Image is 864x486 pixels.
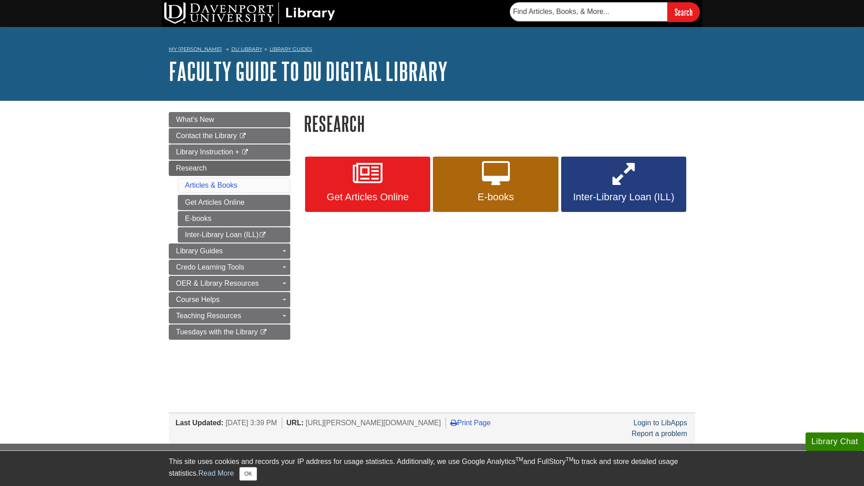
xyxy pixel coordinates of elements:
[306,419,441,427] span: [URL][PERSON_NAME][DOMAIN_NAME]
[169,43,695,58] nav: breadcrumb
[169,45,222,53] a: My [PERSON_NAME]
[176,279,259,287] span: OER & Library Resources
[169,112,290,340] div: Guide Page Menu
[169,144,290,160] a: Library Instruction +
[169,276,290,291] a: OER & Library Resources
[178,195,290,210] a: Get Articles Online
[169,112,290,127] a: What's New
[169,128,290,144] a: Contact the Library
[198,469,234,477] a: Read More
[169,260,290,275] a: Credo Learning Tools
[176,164,207,172] span: Research
[312,191,423,203] span: Get Articles Online
[450,419,491,427] a: Print Page
[270,46,312,52] a: Library Guides
[176,116,214,123] span: What's New
[805,432,864,451] button: Library Chat
[239,467,257,481] button: Close
[433,157,558,212] a: E-books
[169,57,448,85] a: Faculty Guide to DU Digital Library
[175,419,224,427] span: Last Updated:
[176,148,239,156] span: Library Instruction +
[185,181,237,189] a: Articles & Books
[169,324,290,340] a: Tuesdays with the Library
[561,157,686,212] a: Inter-Library Loan (ILL)
[169,243,290,259] a: Library Guides
[515,456,523,463] sup: TM
[440,191,551,203] span: E-books
[304,112,695,135] h1: Research
[667,2,700,22] input: Search
[178,227,290,243] a: Inter-Library Loan (ILL)
[634,419,687,427] a: Login to LibApps
[176,296,220,303] span: Course Helps
[260,329,267,335] i: This link opens in a new window
[241,149,249,155] i: This link opens in a new window
[176,328,258,336] span: Tuesdays with the Library
[169,292,290,307] a: Course Helps
[510,2,667,21] input: Find Articles, Books, & More...
[169,161,290,176] a: Research
[231,46,262,52] a: DU Library
[176,247,223,255] span: Library Guides
[164,2,335,24] img: DU Library
[566,456,573,463] sup: TM
[631,430,687,437] a: Report a problem
[305,157,430,212] a: Get Articles Online
[287,419,304,427] span: URL:
[176,263,244,271] span: Credo Learning Tools
[510,2,700,22] form: Searches DU Library's articles, books, and more
[450,419,457,426] i: Print Page
[176,312,241,319] span: Teaching Resources
[169,456,695,481] div: This site uses cookies and records your IP address for usage statistics. Additionally, we use Goo...
[178,211,290,226] a: E-books
[239,133,247,139] i: This link opens in a new window
[259,232,266,238] i: This link opens in a new window
[568,191,679,203] span: Inter-Library Loan (ILL)
[169,308,290,324] a: Teaching Resources
[176,132,237,139] span: Contact the Library
[225,419,277,427] span: [DATE] 3:39 PM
